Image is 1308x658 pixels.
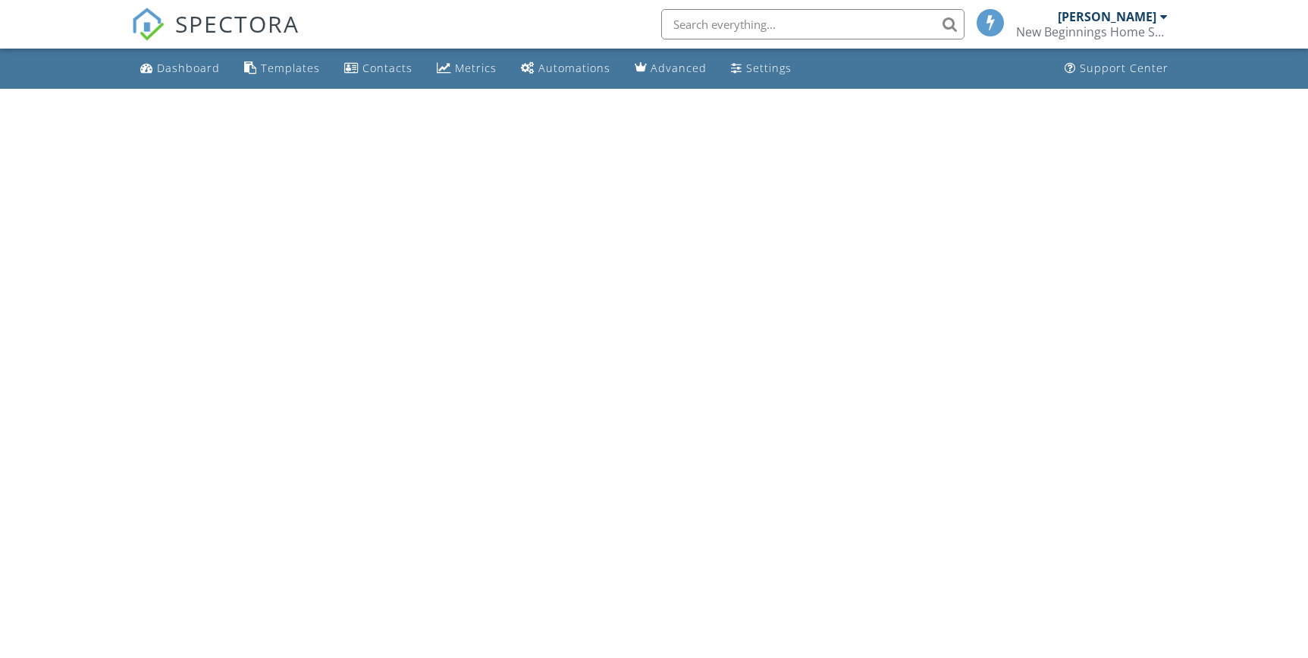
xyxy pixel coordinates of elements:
[1059,55,1175,83] a: Support Center
[131,8,165,41] img: The Best Home Inspection Software - Spectora
[362,61,412,75] div: Contacts
[131,20,300,52] a: SPECTORA
[651,61,707,75] div: Advanced
[629,55,713,83] a: Advanced
[746,61,792,75] div: Settings
[1080,61,1168,75] div: Support Center
[261,61,320,75] div: Templates
[338,55,419,83] a: Contacts
[515,55,616,83] a: Automations (Basic)
[134,55,226,83] a: Dashboard
[1058,9,1156,24] div: [PERSON_NAME]
[538,61,610,75] div: Automations
[1016,24,1168,39] div: New Beginnings Home Services, LLC
[661,9,965,39] input: Search everything...
[431,55,503,83] a: Metrics
[238,55,326,83] a: Templates
[175,8,300,39] span: SPECTORA
[455,61,497,75] div: Metrics
[725,55,798,83] a: Settings
[157,61,220,75] div: Dashboard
